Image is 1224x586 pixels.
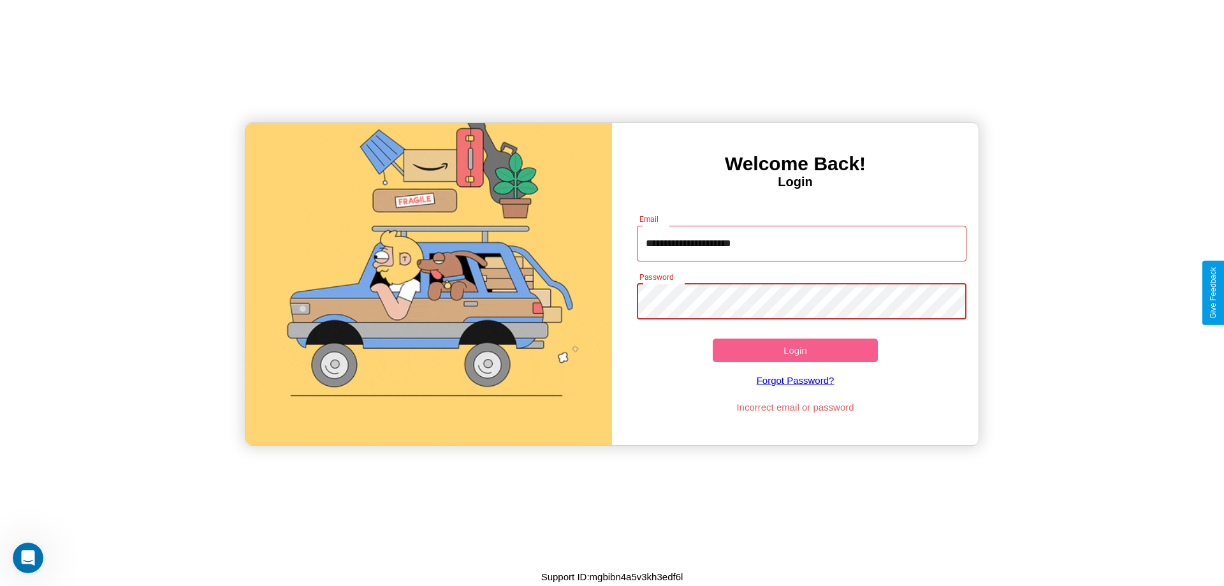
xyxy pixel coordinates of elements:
p: Support ID: mgbibn4a5v3kh3edf6l [541,568,683,585]
a: Forgot Password? [630,362,961,399]
div: Give Feedback [1209,267,1218,319]
h4: Login [612,175,979,189]
iframe: Intercom live chat [13,543,43,573]
p: Incorrect email or password [630,399,961,416]
button: Login [713,339,878,362]
label: Email [639,214,659,224]
label: Password [639,272,673,282]
h3: Welcome Back! [612,153,979,175]
img: gif [245,123,612,445]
